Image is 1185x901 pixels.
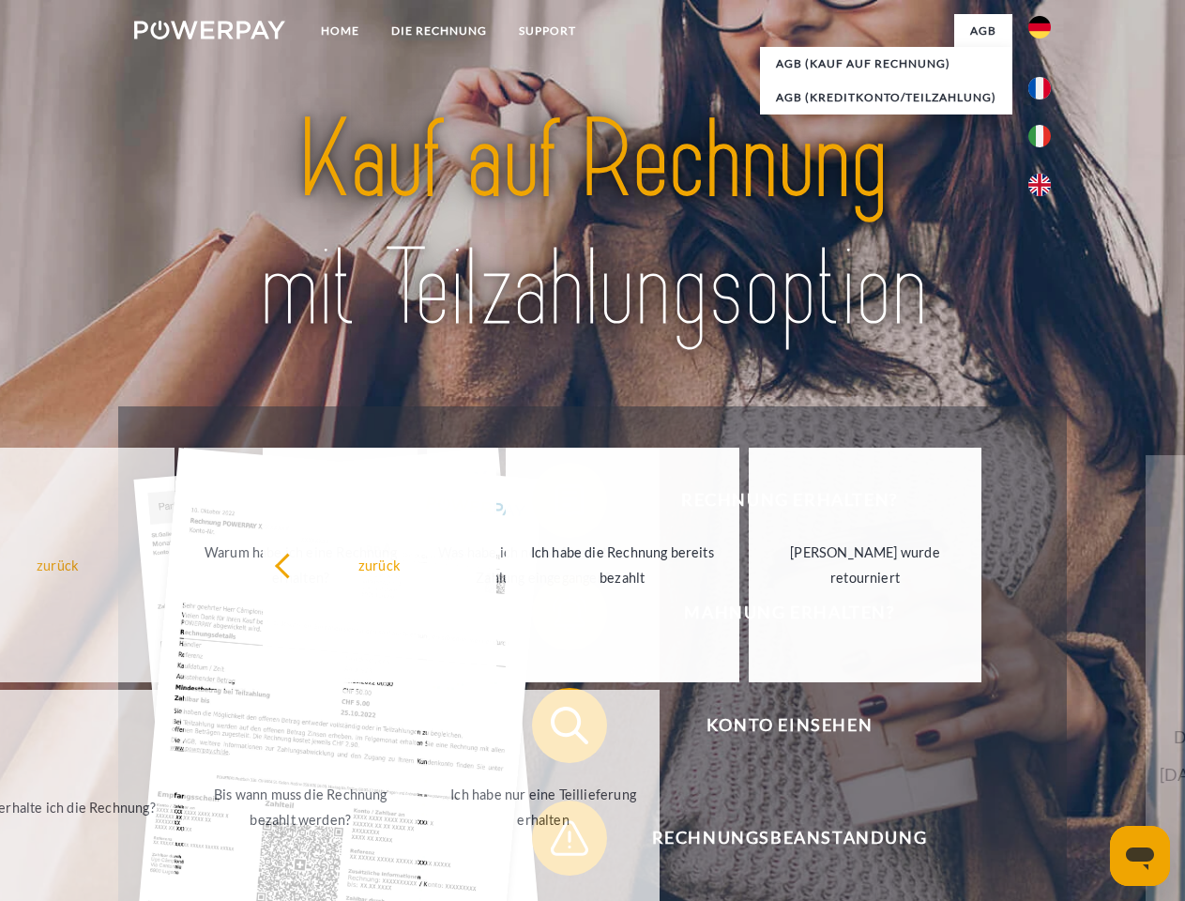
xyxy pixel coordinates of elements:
[532,801,1020,876] button: Rechnungsbeanstandung
[954,14,1012,48] a: agb
[559,801,1019,876] span: Rechnungsbeanstandung
[532,688,1020,763] button: Konto einsehen
[375,14,503,48] a: DIE RECHNUNG
[1110,826,1170,886] iframe: Schaltfläche zum Öffnen des Messaging-Fensters
[760,540,971,590] div: [PERSON_NAME] wurde retourniert
[1028,174,1051,196] img: en
[195,540,406,590] div: Warum habe ich eine Rechnung erhalten?
[134,21,285,39] img: logo-powerpay-white.svg
[274,552,485,577] div: zurück
[305,14,375,48] a: Home
[517,540,728,590] div: Ich habe die Rechnung bereits bezahlt
[503,14,592,48] a: SUPPORT
[760,47,1012,81] a: AGB (Kauf auf Rechnung)
[1028,125,1051,147] img: it
[760,81,1012,115] a: AGB (Kreditkonto/Teilzahlung)
[179,90,1006,359] img: title-powerpay_de.svg
[559,688,1019,763] span: Konto einsehen
[1028,16,1051,38] img: de
[438,782,649,832] div: Ich habe nur eine Teillieferung erhalten
[1028,77,1051,99] img: fr
[195,782,406,832] div: Bis wann muss die Rechnung bezahlt werden?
